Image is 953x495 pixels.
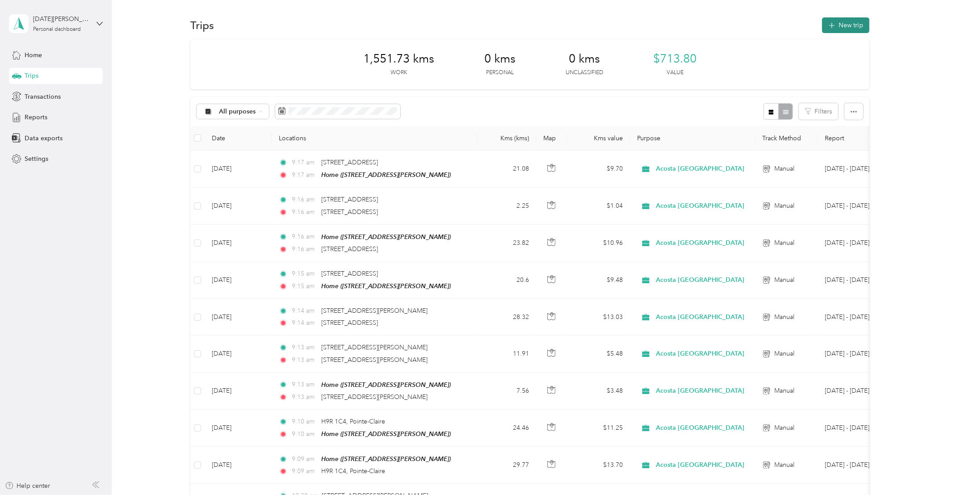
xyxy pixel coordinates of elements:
[774,312,794,322] span: Manual
[205,262,272,299] td: [DATE]
[292,392,317,402] span: 9:13 am
[567,373,630,410] td: $3.48
[477,336,536,372] td: 11.91
[321,159,378,166] span: [STREET_ADDRESS]
[292,466,317,476] span: 9:09 am
[292,244,317,254] span: 9:16 am
[292,454,317,464] span: 9:09 am
[292,429,317,439] span: 9:10 am
[567,447,630,484] td: $13.70
[477,447,536,484] td: 29.77
[774,275,794,285] span: Manual
[205,225,272,262] td: [DATE]
[321,208,378,216] span: [STREET_ADDRESS]
[567,410,630,447] td: $11.25
[477,126,536,151] th: Kms (kms)
[567,151,630,188] td: $9.70
[390,69,407,77] p: Work
[321,356,428,364] span: [STREET_ADDRESS][PERSON_NAME]
[774,238,794,248] span: Manual
[818,126,899,151] th: Report
[321,418,385,425] span: H9R 1C4, Pointe-Claire
[477,262,536,299] td: 20.6
[566,69,603,77] p: Unclassified
[292,158,317,168] span: 9:17 am
[567,336,630,372] td: $5.48
[818,299,899,336] td: Aug 1 - 31, 2025
[5,481,50,491] button: Help center
[25,154,48,164] span: Settings
[25,50,42,60] span: Home
[903,445,953,495] iframe: Everlance-gr Chat Button Frame
[292,417,317,427] span: 9:10 am
[477,151,536,188] td: 21.08
[477,299,536,336] td: 28.32
[656,386,745,396] span: Acosta [GEOGRAPHIC_DATA]
[818,373,899,410] td: Aug 1 - 31, 2025
[818,447,899,484] td: Aug 1 - 31, 2025
[818,262,899,299] td: Aug 1 - 31, 2025
[755,126,818,151] th: Track Method
[774,423,794,433] span: Manual
[205,126,272,151] th: Date
[321,233,451,240] span: Home ([STREET_ADDRESS][PERSON_NAME])
[818,410,899,447] td: Aug 1 - 31, 2025
[774,460,794,470] span: Manual
[321,171,451,178] span: Home ([STREET_ADDRESS][PERSON_NAME])
[321,245,378,253] span: [STREET_ADDRESS]
[292,355,317,365] span: 9:13 am
[656,312,745,322] span: Acosta [GEOGRAPHIC_DATA]
[567,225,630,262] td: $10.96
[774,164,794,174] span: Manual
[484,52,516,66] span: 0 kms
[321,455,451,462] span: Home ([STREET_ADDRESS][PERSON_NAME])
[292,281,317,291] span: 9:15 am
[774,349,794,359] span: Manual
[818,151,899,188] td: Aug 1 - 31, 2025
[486,69,514,77] p: Personal
[205,151,272,188] td: [DATE]
[205,373,272,410] td: [DATE]
[321,270,378,277] span: [STREET_ADDRESS]
[205,410,272,447] td: [DATE]
[321,393,428,401] span: [STREET_ADDRESS][PERSON_NAME]
[656,423,745,433] span: Acosta [GEOGRAPHIC_DATA]
[25,92,61,101] span: Transactions
[477,373,536,410] td: 7.56
[477,225,536,262] td: 23.82
[321,344,428,351] span: [STREET_ADDRESS][PERSON_NAME]
[536,126,567,151] th: Map
[656,238,745,248] span: Acosta [GEOGRAPHIC_DATA]
[321,196,378,203] span: [STREET_ADDRESS]
[656,460,745,470] span: Acosta [GEOGRAPHIC_DATA]
[818,336,899,372] td: Aug 1 - 31, 2025
[292,269,317,279] span: 9:15 am
[205,447,272,484] td: [DATE]
[321,282,451,289] span: Home ([STREET_ADDRESS][PERSON_NAME])
[321,430,451,437] span: Home ([STREET_ADDRESS][PERSON_NAME])
[205,188,272,224] td: [DATE]
[292,207,317,217] span: 9:16 am
[25,71,38,80] span: Trips
[667,69,684,77] p: Value
[477,188,536,224] td: 2.25
[799,103,838,120] button: Filters
[653,52,697,66] span: $713.80
[292,195,317,205] span: 9:16 am
[818,188,899,224] td: Aug 1 - 31, 2025
[25,113,47,122] span: Reports
[822,17,869,33] button: New trip
[205,336,272,372] td: [DATE]
[205,299,272,336] td: [DATE]
[190,21,214,30] h1: Trips
[774,386,794,396] span: Manual
[656,201,745,211] span: Acosta [GEOGRAPHIC_DATA]
[292,170,317,180] span: 9:17 am
[272,126,477,151] th: Locations
[656,349,745,359] span: Acosta [GEOGRAPHIC_DATA]
[818,225,899,262] td: Aug 1 - 31, 2025
[774,201,794,211] span: Manual
[219,109,256,115] span: All purposes
[292,343,317,352] span: 9:13 am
